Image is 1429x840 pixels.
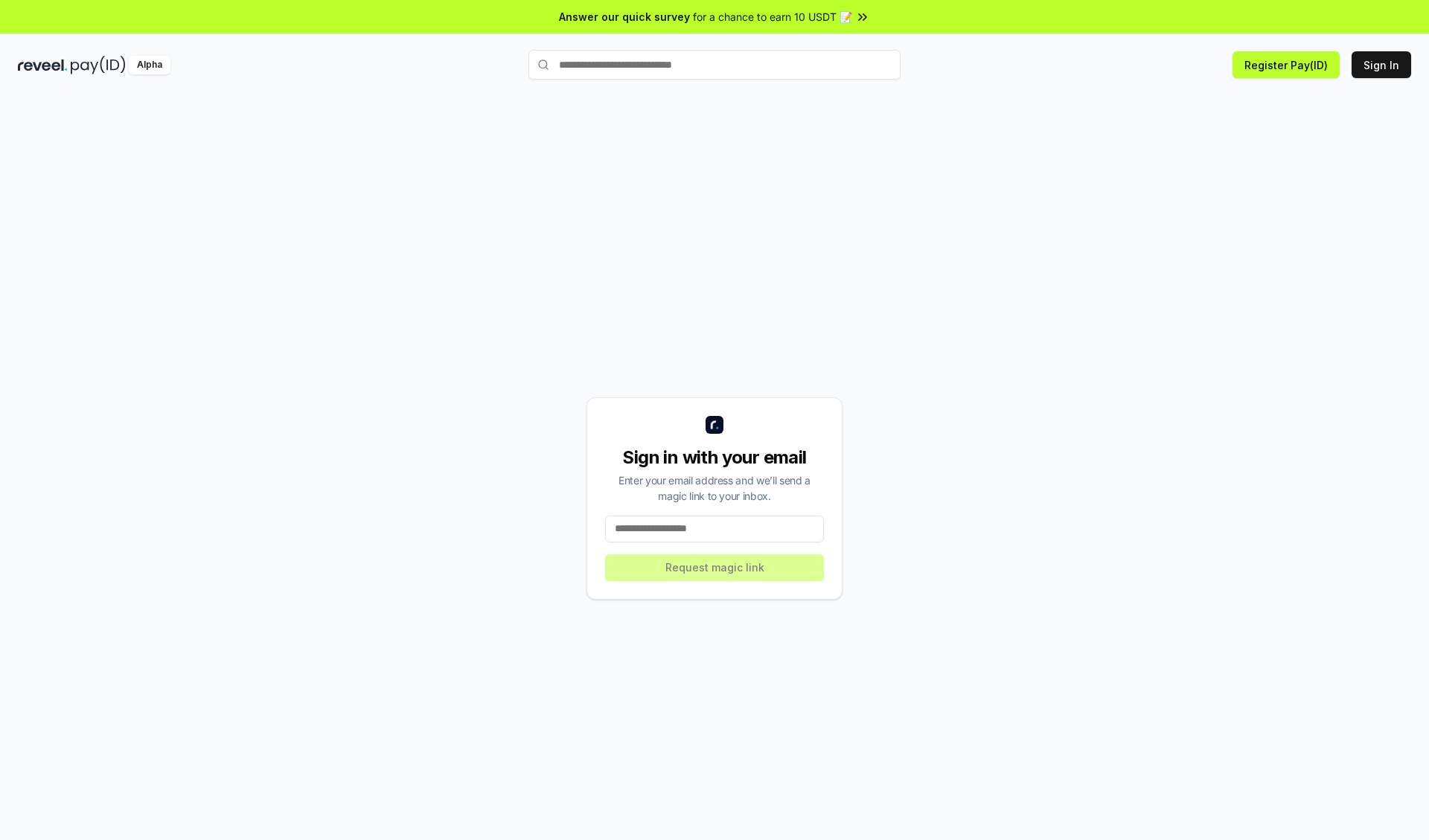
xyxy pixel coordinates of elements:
img: logo_small [706,416,723,434]
img: pay_id [71,56,126,74]
button: Register Pay(ID) [1233,51,1340,78]
div: Enter your email address and we’ll send a magic link to your inbox. [605,472,824,504]
div: Alpha [129,56,170,74]
div: Sign in with your email [605,446,824,469]
img: reveel_dark [18,56,68,74]
button: Sign In [1352,51,1411,78]
span: for a chance to earn 10 USDT 📝 [693,9,852,25]
span: Answer our quick survey [559,9,690,25]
